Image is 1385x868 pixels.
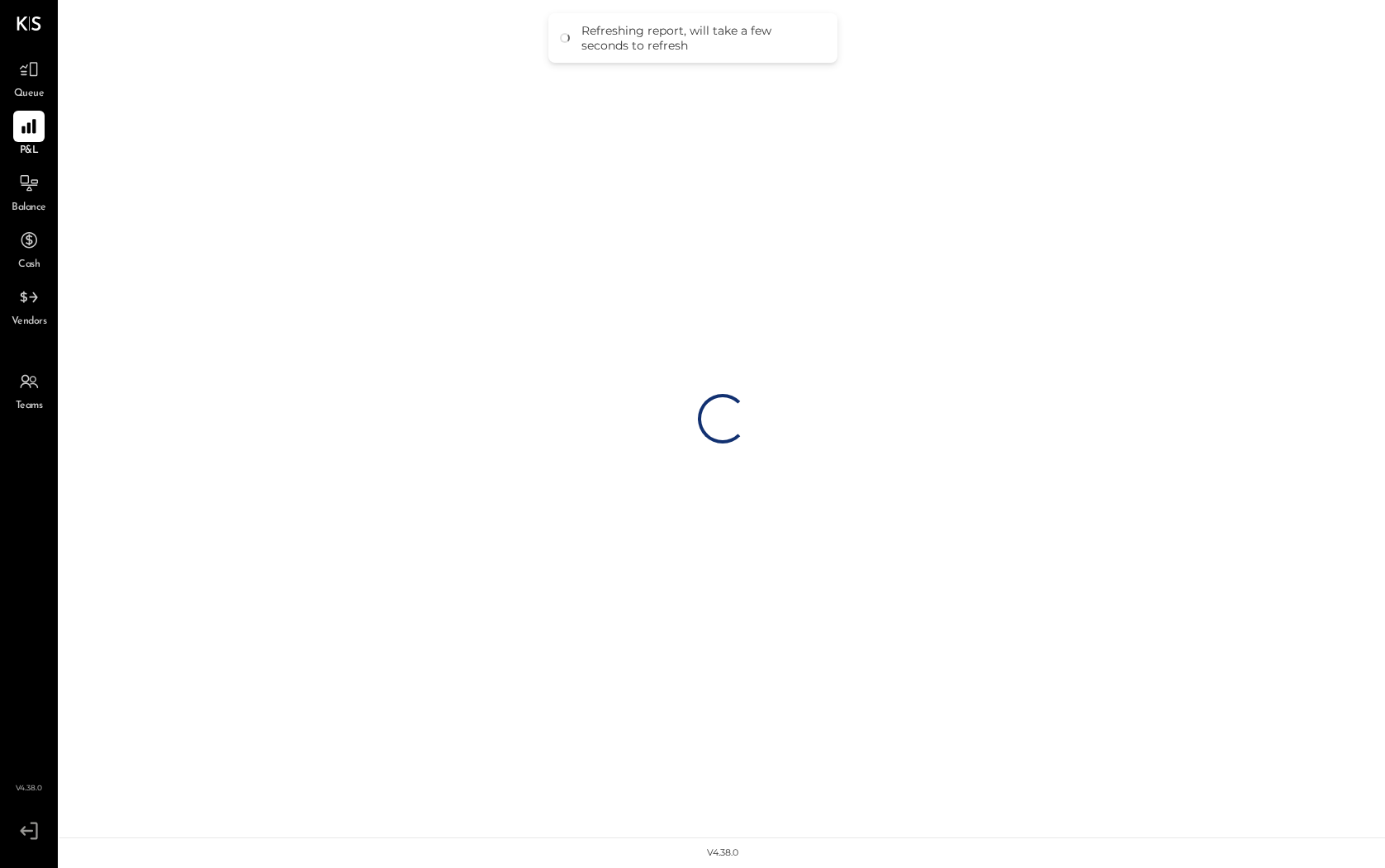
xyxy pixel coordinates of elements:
div: Refreshing report, will take a few seconds to refresh [581,23,821,53]
a: Teams [1,366,57,414]
span: Queue [14,87,45,102]
div: v 4.38.0 [707,847,738,860]
a: Vendors [1,282,57,330]
a: Cash [1,225,57,273]
span: Vendors [12,315,47,330]
span: Cash [18,258,40,273]
a: Queue [1,54,57,102]
span: P&L [20,144,39,159]
a: Balance [1,168,57,216]
span: Balance [12,201,46,216]
span: Teams [16,399,43,414]
a: P&L [1,111,57,159]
